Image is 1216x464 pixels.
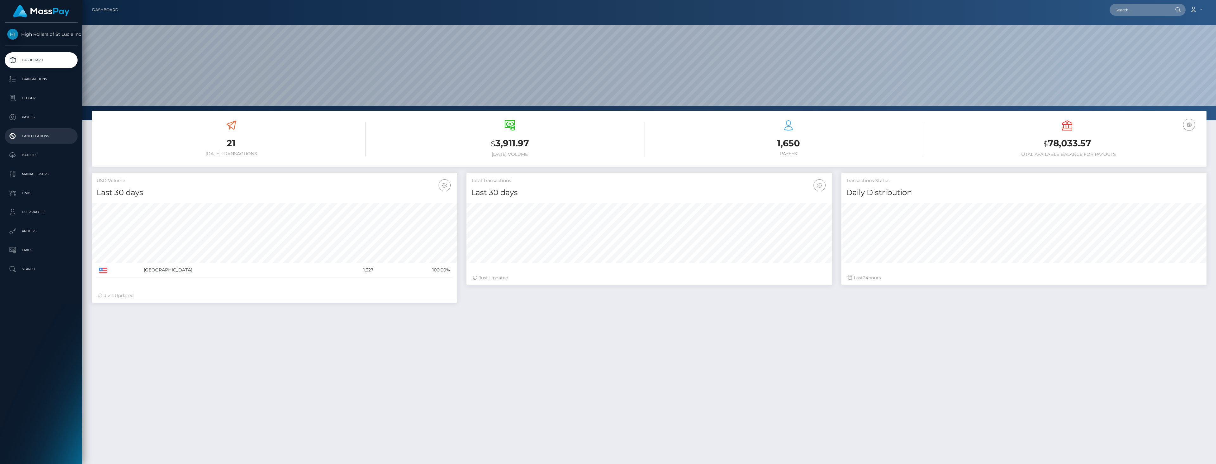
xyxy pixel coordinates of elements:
a: User Profile [5,204,78,220]
a: Cancellations [5,128,78,144]
a: Manage Users [5,166,78,182]
p: Search [7,264,75,274]
h4: Last 30 days [97,187,452,198]
h3: 3,911.97 [375,137,644,150]
a: Batches [5,147,78,163]
small: $ [1043,139,1048,148]
h3: 1,650 [654,137,923,149]
img: High Rollers of St Lucie Inc [7,29,18,40]
span: High Rollers of St Lucie Inc [5,31,78,37]
img: MassPay Logo [13,5,69,17]
img: US.png [99,268,107,273]
td: [GEOGRAPHIC_DATA] [142,263,325,277]
p: Payees [7,112,75,122]
h5: Transactions Status [846,178,1202,184]
div: Just Updated [98,292,451,299]
a: Dashboard [5,52,78,68]
input: Search... [1110,4,1169,16]
div: Last hours [848,275,1200,281]
p: Manage Users [7,169,75,179]
p: Taxes [7,245,75,255]
a: Transactions [5,71,78,87]
p: Dashboard [7,55,75,65]
a: Dashboard [92,3,118,16]
h5: Total Transactions [471,178,827,184]
h4: Last 30 days [471,187,827,198]
small: $ [491,139,495,148]
p: API Keys [7,226,75,236]
h6: Total Available Balance for Payouts [933,152,1202,157]
td: 1,327 [325,263,375,277]
td: 100.00% [376,263,453,277]
p: Ledger [7,93,75,103]
a: Ledger [5,90,78,106]
a: Payees [5,109,78,125]
p: Links [7,188,75,198]
a: API Keys [5,223,78,239]
div: Just Updated [473,275,825,281]
h6: Payees [654,151,923,156]
a: Search [5,261,78,277]
h4: Daily Distribution [846,187,1202,198]
h6: [DATE] Transactions [97,151,366,156]
span: 24 [863,275,868,281]
h3: 21 [97,137,366,149]
p: Cancellations [7,131,75,141]
h3: 78,033.57 [933,137,1202,150]
h6: [DATE] Volume [375,152,644,157]
p: Batches [7,150,75,160]
p: User Profile [7,207,75,217]
a: Taxes [5,242,78,258]
h5: USD Volume [97,178,452,184]
p: Transactions [7,74,75,84]
a: Links [5,185,78,201]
